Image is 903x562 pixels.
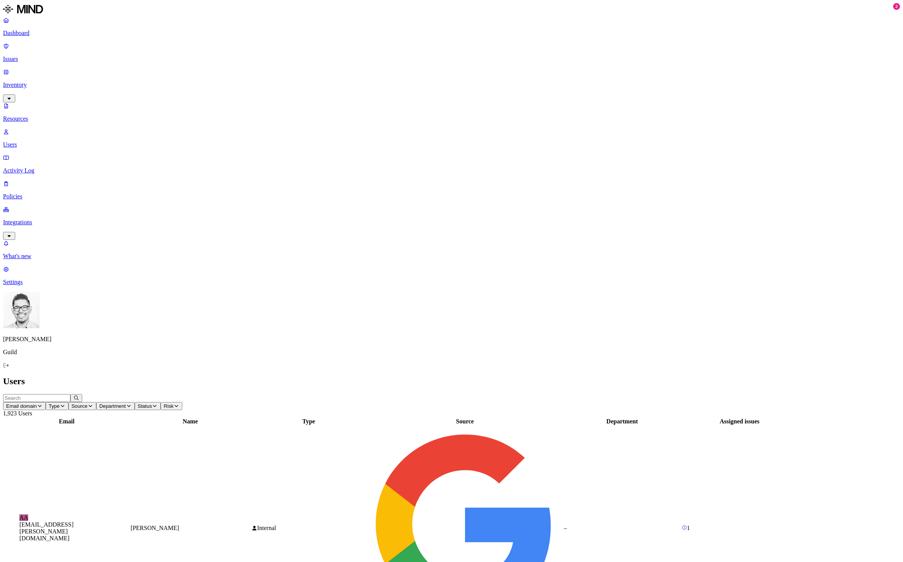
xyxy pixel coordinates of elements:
[131,418,250,425] div: Name
[252,418,366,425] div: Type
[3,141,900,148] p: Users
[682,525,797,532] div: 1
[3,3,43,15] img: MIND
[19,521,114,542] figcaption: [EMAIL_ADDRESS][PERSON_NAME][DOMAIN_NAME]
[3,240,900,260] a: What's new
[3,349,900,356] p: Guild
[3,43,900,62] a: Issues
[3,30,900,37] p: Dashboard
[564,525,567,531] span: –
[682,418,797,425] div: Assigned issues
[49,403,60,409] span: Type
[6,403,37,409] span: Email domain
[3,69,900,101] a: Inventory
[3,115,900,122] p: Resources
[3,56,900,62] p: Issues
[3,253,900,260] p: What's new
[682,525,687,530] img: status-open.svg
[3,154,900,174] a: Activity Log
[4,418,129,425] div: Email
[3,102,900,122] a: Resources
[3,292,40,328] img: Michael Alegre
[893,3,900,10] div: 2
[3,279,900,286] p: Settings
[99,403,126,409] span: Department
[3,180,900,200] a: Policies
[138,403,152,409] span: Status
[3,219,900,226] p: Integrations
[164,403,174,409] span: Risk
[3,17,900,37] a: Dashboard
[564,418,680,425] div: Department
[3,167,900,174] p: Activity Log
[131,525,250,532] div: [PERSON_NAME]
[72,403,88,409] span: Source
[3,266,900,286] a: Settings
[3,410,32,417] span: 1,923 Users
[19,514,28,521] span: AA
[3,394,70,402] input: Search
[3,128,900,148] a: Users
[3,193,900,200] p: Policies
[3,81,900,88] p: Inventory
[257,525,276,531] span: Internal
[368,418,562,425] div: Source
[3,206,900,239] a: Integrations
[3,3,900,17] a: MIND
[3,376,900,386] h2: Users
